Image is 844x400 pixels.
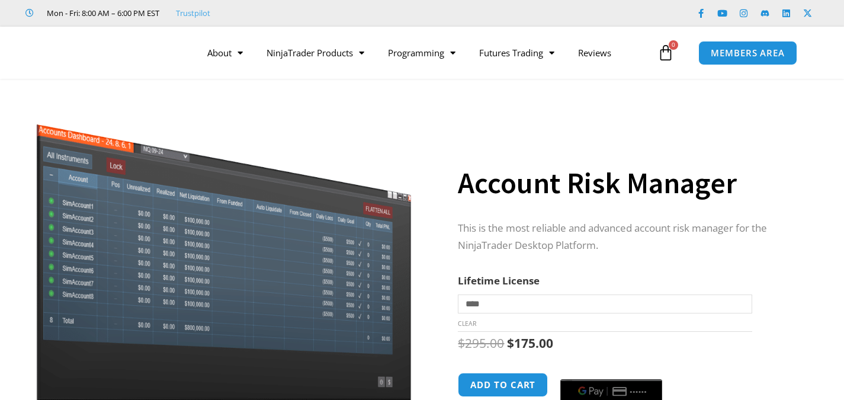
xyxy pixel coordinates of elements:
[698,41,797,65] a: MEMBERS AREA
[44,6,159,20] span: Mon - Fri: 8:00 AM – 6:00 PM EST
[631,388,649,396] text: ••••••
[507,335,553,351] bdi: 175.00
[507,335,514,351] span: $
[458,319,476,328] a: Clear options
[669,40,678,50] span: 0
[458,335,465,351] span: $
[640,36,692,70] a: 0
[255,39,376,66] a: NinjaTrader Products
[558,371,665,372] iframe: Secure payment input frame
[176,6,210,20] a: Trustpilot
[458,162,804,204] h1: Account Risk Manager
[458,373,548,397] button: Add to cart
[37,31,165,74] img: LogoAI | Affordable Indicators – NinjaTrader
[195,39,255,66] a: About
[467,39,566,66] a: Futures Trading
[458,220,804,254] p: This is the most reliable and advanced account risk manager for the NinjaTrader Desktop Platform.
[376,39,467,66] a: Programming
[195,39,654,66] nav: Menu
[458,335,504,351] bdi: 295.00
[566,39,623,66] a: Reviews
[458,274,540,287] label: Lifetime License
[711,49,785,57] span: MEMBERS AREA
